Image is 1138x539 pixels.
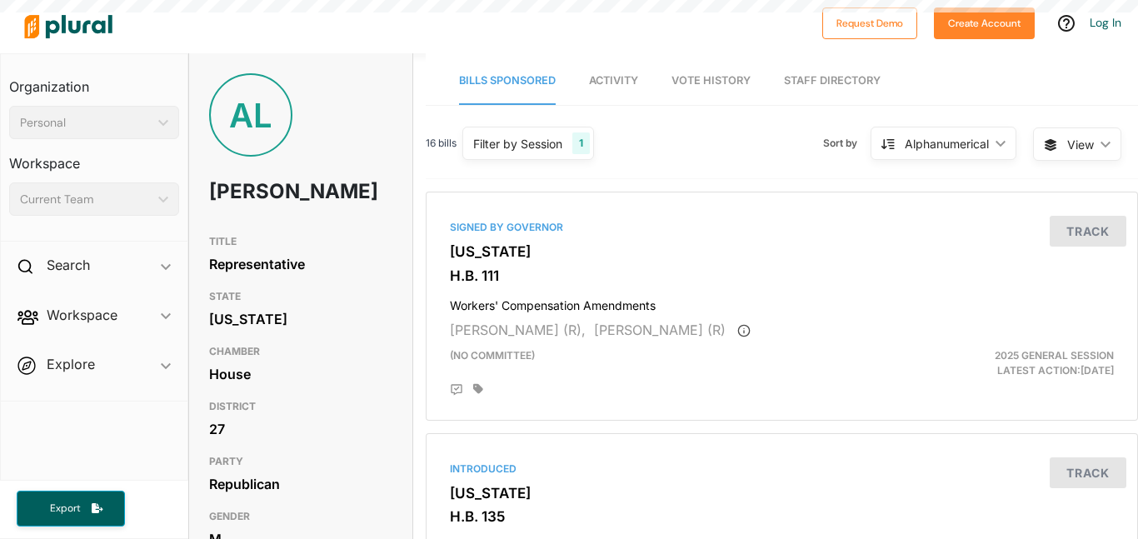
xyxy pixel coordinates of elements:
[589,57,638,105] a: Activity
[9,62,179,99] h3: Organization
[450,383,463,397] div: Add Position Statement
[896,348,1126,378] div: Latest Action: [DATE]
[47,256,90,274] h2: Search
[426,136,457,151] span: 16 bills
[450,267,1114,284] h3: H.B. 111
[671,57,751,105] a: Vote History
[1067,136,1094,153] span: View
[209,287,392,307] h3: STATE
[437,348,896,378] div: (no committee)
[209,232,392,252] h3: TITLE
[17,491,125,527] button: Export
[209,397,392,417] h3: DISTRICT
[1090,15,1121,30] a: Log In
[473,383,483,395] div: Add tags
[209,252,392,277] div: Representative
[209,307,392,332] div: [US_STATE]
[450,220,1114,235] div: Signed by Governor
[38,502,92,516] span: Export
[209,73,292,157] div: AL
[934,13,1035,31] a: Create Account
[450,243,1114,260] h3: [US_STATE]
[209,167,319,217] h1: [PERSON_NAME]
[995,349,1114,362] span: 2025 General Session
[784,57,881,105] a: Staff Directory
[450,508,1114,525] h3: H.B. 135
[822,13,917,31] a: Request Demo
[1050,216,1126,247] button: Track
[209,507,392,527] h3: GENDER
[209,342,392,362] h3: CHAMBER
[209,362,392,387] div: House
[823,136,871,151] span: Sort by
[459,57,556,105] a: Bills Sponsored
[209,417,392,442] div: 27
[671,74,751,87] span: Vote History
[589,74,638,87] span: Activity
[20,114,152,132] div: Personal
[473,135,562,152] div: Filter by Session
[209,452,392,472] h3: PARTY
[934,7,1035,39] button: Create Account
[9,139,179,176] h3: Workspace
[1050,457,1126,488] button: Track
[450,291,1114,313] h4: Workers' Compensation Amendments
[450,462,1114,477] div: Introduced
[209,472,392,497] div: Republican
[594,322,726,338] span: [PERSON_NAME] (R)
[572,132,590,154] div: 1
[20,191,152,208] div: Current Team
[822,7,917,39] button: Request Demo
[450,322,586,338] span: [PERSON_NAME] (R),
[450,485,1114,502] h3: [US_STATE]
[905,135,989,152] div: Alphanumerical
[459,74,556,87] span: Bills Sponsored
